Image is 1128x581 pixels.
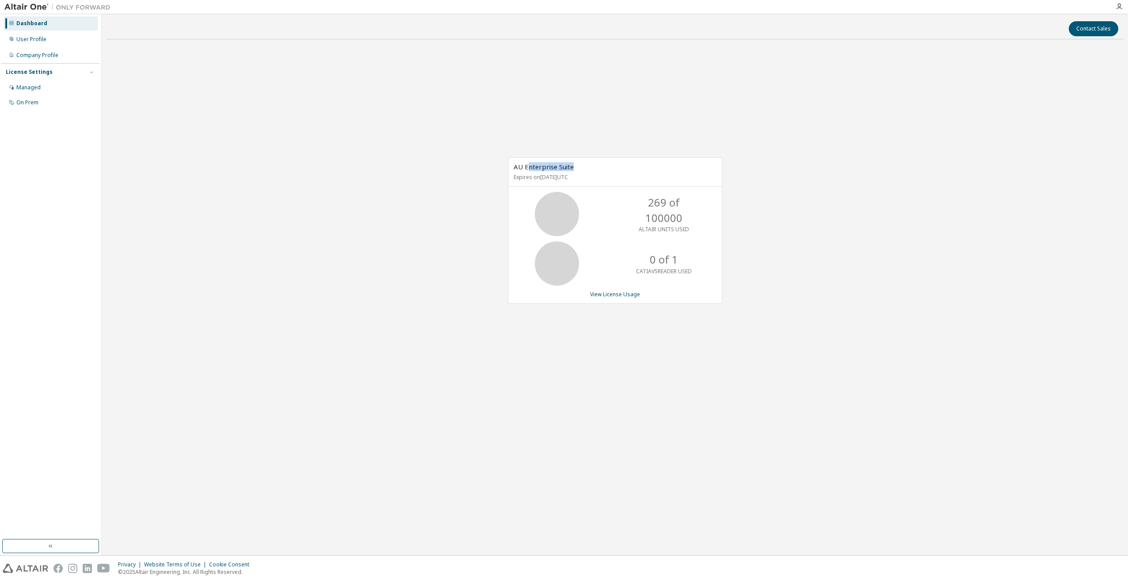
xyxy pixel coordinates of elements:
[97,564,110,573] img: youtube.svg
[1069,21,1118,36] button: Contact Sales
[514,173,714,181] p: Expires on [DATE] UTC
[16,36,46,43] div: User Profile
[144,561,209,568] div: Website Terms of Use
[16,99,38,106] div: On Prem
[590,290,640,298] a: View License Usage
[3,564,48,573] img: altair_logo.svg
[6,69,53,76] div: License Settings
[16,20,47,27] div: Dashboard
[639,226,689,233] p: ALTAIR UNITS USED
[650,252,678,267] p: 0 of 1
[118,568,255,576] p: © 2025 Altair Engineering, Inc. All Rights Reserved.
[636,268,692,275] p: CATIAV5READER USED
[83,564,92,573] img: linkedin.svg
[629,195,699,226] p: 269 of 100000
[209,561,255,568] div: Cookie Consent
[118,561,144,568] div: Privacy
[53,564,63,573] img: facebook.svg
[4,3,115,11] img: Altair One
[16,84,41,91] div: Managed
[514,162,574,171] span: AU Enterprise Suite
[68,564,77,573] img: instagram.svg
[16,52,58,59] div: Company Profile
